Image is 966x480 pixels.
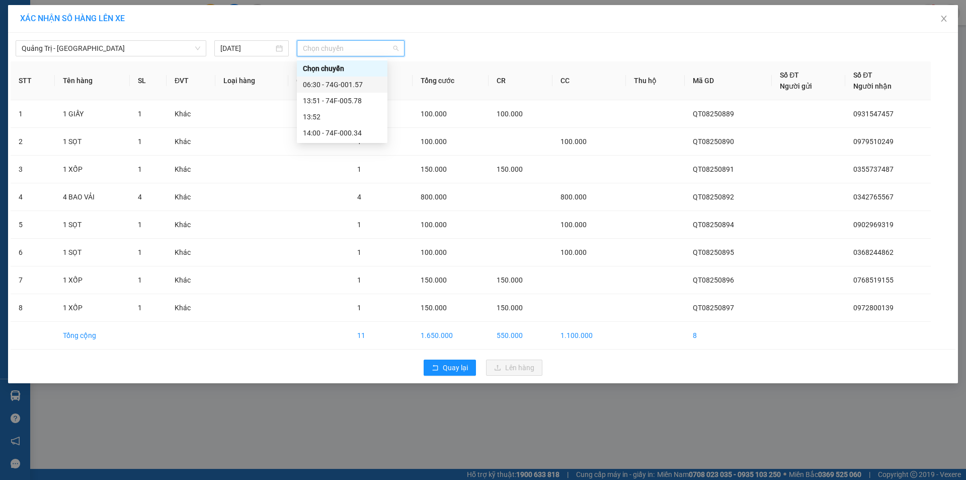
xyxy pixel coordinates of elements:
div: 13:52 [303,111,381,122]
td: 1 XỐP [55,294,130,322]
span: 100.000 [497,110,523,118]
td: 1.100.000 [552,322,626,350]
span: 150.000 [421,165,447,173]
span: 0355737487 [853,165,894,173]
td: 11 [349,322,413,350]
span: 1 [357,304,361,312]
td: 7 [11,266,55,294]
span: XÁC NHẬN SỐ HÀNG LÊN XE [20,14,125,23]
span: rollback [432,364,439,372]
span: 1 [357,276,361,284]
th: Tổng cước [413,61,488,100]
th: CC [552,61,626,100]
th: Thu hộ [626,61,685,100]
td: 1 SỌT [55,128,130,156]
div: 13:51 - 74F-005.78 [303,95,381,106]
td: Khác [167,128,215,156]
span: 150.000 [421,304,447,312]
span: 800.000 [560,193,587,201]
th: Loại hàng [215,61,288,100]
td: Khác [167,156,215,183]
th: CR [489,61,553,100]
span: QT08250894 [693,221,734,229]
span: QT08250897 [693,304,734,312]
td: 3 [11,156,55,183]
span: 1 [138,110,142,118]
div: Chọn chuyến [297,60,387,77]
td: 1 [11,100,55,128]
span: 1 [357,221,361,229]
span: 0972800139 [853,304,894,312]
td: 550.000 [489,322,553,350]
div: Chọn chuyến [303,63,381,74]
td: Khác [167,266,215,294]
span: QT08250890 [693,138,734,146]
span: QT08250892 [693,193,734,201]
span: 100.000 [560,138,587,146]
td: 1 XỐP [55,266,130,294]
span: 1 [138,165,142,173]
span: 1 [138,221,142,229]
button: uploadLên hàng [486,360,542,376]
span: 1 [138,248,142,256]
span: 100.000 [560,221,587,229]
td: 8 [685,322,772,350]
span: 150.000 [497,276,523,284]
td: 5 [11,211,55,239]
div: 14:00 - 74F-000.34 [303,127,381,139]
td: 4 BAO VẢI [55,183,130,211]
span: 1 [138,276,142,284]
span: 0368244862 [853,248,894,256]
span: 100.000 [421,138,447,146]
span: QT08250895 [693,248,734,256]
span: 0768519155 [853,276,894,284]
span: QT08250889 [693,110,734,118]
th: Tên hàng [55,61,130,100]
span: 0931547457 [853,110,894,118]
td: Khác [167,100,215,128]
span: 0342765567 [853,193,894,201]
span: 150.000 [497,304,523,312]
span: 100.000 [421,248,447,256]
button: rollbackQuay lại [424,360,476,376]
td: 1 SỌT [55,239,130,266]
span: 100.000 [421,221,447,229]
span: 0979510249 [853,138,894,146]
div: 06:30 - 74G-001.57 [303,79,381,90]
td: 4 [11,183,55,211]
td: Tổng cộng [55,322,130,350]
span: 1 [357,248,361,256]
span: 800.000 [421,193,447,201]
span: 0902969319 [853,221,894,229]
td: Khác [167,294,215,322]
td: 6 [11,239,55,266]
span: close [940,15,948,23]
span: 1 [138,304,142,312]
span: Quay lại [443,362,468,373]
td: 1 GIẤY [55,100,130,128]
span: 1 [357,165,361,173]
th: STT [11,61,55,100]
th: Mã GD [685,61,772,100]
span: 150.000 [497,165,523,173]
span: QT08250891 [693,165,734,173]
span: 150.000 [421,276,447,284]
span: Quảng Trị - Sài Gòn [22,41,200,56]
span: Số ĐT [853,71,872,79]
span: 4 [138,193,142,201]
span: Số ĐT [780,71,799,79]
td: Khác [167,211,215,239]
td: 2 [11,128,55,156]
td: Khác [167,239,215,266]
span: 100.000 [421,110,447,118]
td: 8 [11,294,55,322]
th: ĐVT [167,61,215,100]
span: 1 [138,138,142,146]
button: Close [930,5,958,33]
td: 1.650.000 [413,322,488,350]
th: SL [130,61,167,100]
span: Chọn chuyến [303,41,398,56]
span: 4 [357,193,361,201]
td: 1 SỌT [55,211,130,239]
td: 1 XỐP [55,156,130,183]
